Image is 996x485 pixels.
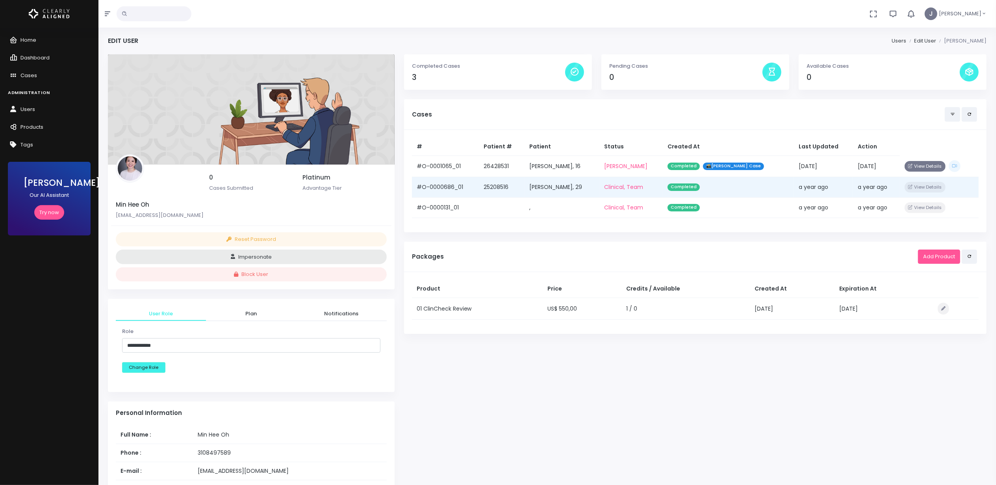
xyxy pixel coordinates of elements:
[24,178,75,188] h3: [PERSON_NAME]
[892,37,907,44] a: Users
[853,155,900,177] td: [DATE]
[479,138,524,156] th: Patient #
[914,37,936,44] a: Edit User
[209,174,293,181] h5: 0
[807,62,960,70] p: Available Cases
[20,123,43,131] span: Products
[807,73,960,82] h4: 0
[750,280,835,298] th: Created At
[116,409,387,417] h4: Personal Information
[193,426,386,444] td: Min Hee Oh
[29,6,70,22] img: Logo Horizontal
[609,73,762,82] h4: 0
[116,232,387,247] button: Reset Password
[479,155,524,177] td: 26428531
[302,310,380,318] span: Notifications
[703,163,764,170] span: 📸[PERSON_NAME] Case
[794,177,853,197] td: a year ago
[116,267,387,282] button: Block User
[20,72,37,79] span: Cases
[108,37,138,44] h4: Edit User
[34,205,64,220] a: Try now
[122,310,200,318] span: User Role
[122,328,134,335] label: Role
[212,310,290,318] span: Plan
[835,298,929,319] td: [DATE]
[622,298,750,319] td: 1 / 0
[193,462,386,480] td: [EMAIL_ADDRESS][DOMAIN_NAME]
[604,162,647,170] a: [PERSON_NAME]
[543,298,622,319] td: US$ 550,00
[412,298,543,319] td: 01 ClinCheck Review
[479,177,524,197] td: 25208516
[668,183,700,191] span: Completed
[412,155,479,177] td: #O-0001065_01
[939,10,981,18] span: [PERSON_NAME]
[116,250,387,264] button: Impersonate
[20,106,35,113] span: Users
[936,37,987,45] li: [PERSON_NAME]
[20,141,33,148] span: Tags
[853,177,900,197] td: a year ago
[750,298,835,319] td: [DATE]
[604,204,643,211] a: Clinical, Team
[668,204,700,211] span: Completed
[622,280,750,298] th: Credits / Available
[609,62,762,70] p: Pending Cases
[412,73,565,82] h4: 3
[412,253,918,260] h5: Packages
[302,174,386,181] h5: Platinum
[794,138,853,156] th: Last Updated
[663,138,794,156] th: Created At
[604,183,643,191] a: Clinical, Team
[905,182,945,193] button: View Details
[525,197,599,218] td: ,
[905,161,945,172] button: View Details
[20,54,50,61] span: Dashboard
[412,111,945,118] h5: Cases
[116,201,387,208] h5: Min Hee Oh
[412,62,565,70] p: Completed Cases
[116,211,387,219] p: [EMAIL_ADDRESS][DOMAIN_NAME]
[794,197,853,218] td: a year ago
[193,444,386,462] td: 3108497589
[794,155,853,177] td: [DATE]
[24,191,75,199] p: Our AI Assistant
[853,197,900,218] td: a year ago
[905,202,945,213] button: View Details
[122,362,165,373] button: Change Role
[525,155,599,177] td: [PERSON_NAME], 16
[412,197,479,218] td: #O-0000131_01
[925,7,937,20] span: J
[543,280,622,298] th: Price
[116,444,193,462] th: Phone :
[116,426,193,444] th: Full Name :
[525,177,599,197] td: [PERSON_NAME], 29
[853,138,900,156] th: Action
[835,280,929,298] th: Expiration At
[302,184,386,192] p: Advantage Tier
[412,177,479,197] td: #O-0000686_01
[412,138,479,156] th: #
[599,138,663,156] th: Status
[668,163,700,170] span: Completed
[525,138,599,156] th: Patient
[412,280,543,298] th: Product
[918,250,960,264] a: Add Product
[20,36,36,44] span: Home
[116,462,193,480] th: E-mail :
[209,184,293,192] p: Cases Submitted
